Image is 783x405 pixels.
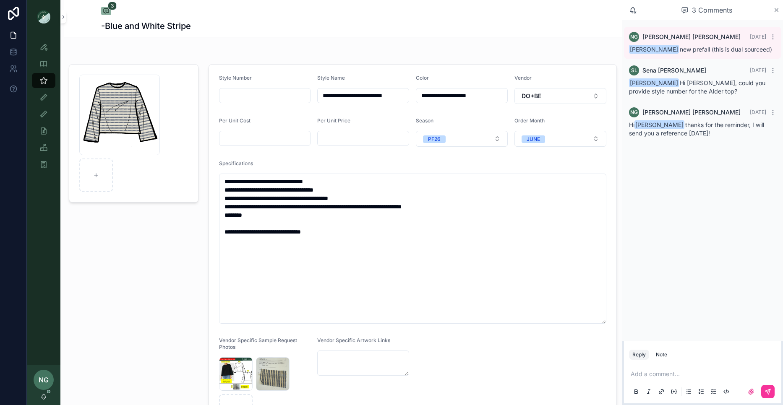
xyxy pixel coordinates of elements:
[101,7,111,17] button: 3
[629,78,679,87] span: [PERSON_NAME]
[27,34,60,183] div: scrollable content
[514,117,545,124] span: Order Month
[750,34,766,40] span: [DATE]
[317,337,390,343] span: Vendor Specific Artwork Links
[642,66,706,75] span: Sena [PERSON_NAME]
[37,10,50,23] img: App logo
[629,121,764,137] span: Hi thanks for the reminder, I will send you a reference [DATE]!
[101,20,191,32] h1: -Blue and White Stripe
[219,75,252,81] span: Style Number
[630,109,638,116] span: NG
[416,75,429,81] span: Color
[629,46,772,53] span: new prefall (this is dual sourceed)
[219,160,253,166] span: Specifications
[629,350,649,360] button: Reply
[416,131,508,147] button: Select Button
[219,117,251,124] span: Per Unit Cost
[108,2,117,10] span: 3
[514,131,606,147] button: Select Button
[522,92,541,100] span: DO+BE
[428,135,441,143] div: PF26
[219,337,297,350] span: Vendor Specific Sample Request Photos
[629,79,765,95] span: Hi [PERSON_NAME], could you provide style number for the Alder top?
[642,33,741,41] span: [PERSON_NAME] [PERSON_NAME]
[692,5,732,15] span: 3 Comments
[514,75,532,81] span: Vendor
[514,88,606,104] button: Select Button
[642,108,741,117] span: [PERSON_NAME] [PERSON_NAME]
[652,350,671,360] button: Note
[629,45,679,54] span: [PERSON_NAME]
[39,375,49,385] span: NG
[416,117,433,124] span: Season
[527,135,540,143] div: JUNE
[317,117,350,124] span: Per Unit Price
[634,120,684,129] span: [PERSON_NAME]
[750,67,766,73] span: [DATE]
[631,67,637,74] span: SL
[317,75,345,81] span: Style Name
[630,34,638,40] span: NG
[656,351,667,358] div: Note
[750,109,766,115] span: [DATE]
